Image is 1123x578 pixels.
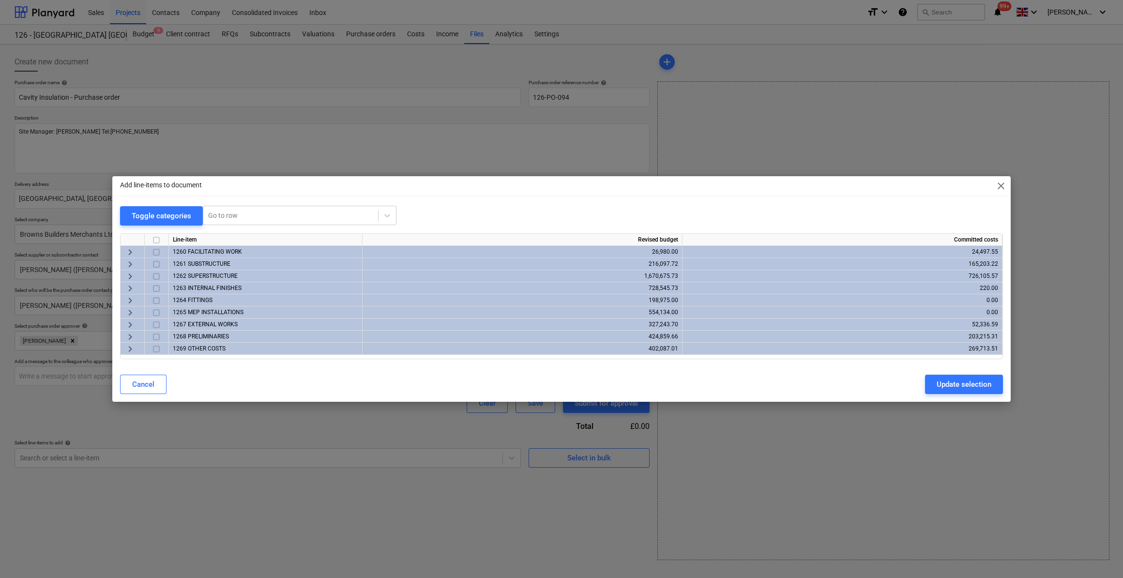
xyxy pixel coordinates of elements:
[1075,532,1123,578] iframe: Chat Widget
[173,260,230,267] span: 1261 SUBSTRUCTURE
[686,294,998,306] div: 0.00
[173,345,226,352] span: 1269 OTHER COSTS
[366,270,678,282] div: 1,670,675.73
[686,258,998,270] div: 165,203.22
[686,343,998,355] div: 269,713.51
[366,319,678,331] div: 327,243.70
[173,273,238,279] span: 1262 SUPERSTRUCTURE
[120,180,202,190] p: Add line-items to document
[173,333,229,340] span: 1268 PRELIMINARIES
[686,246,998,258] div: 24,497.55
[124,307,136,319] span: keyboard_arrow_right
[132,210,191,222] div: Toggle categories
[124,295,136,306] span: keyboard_arrow_right
[173,321,238,328] span: 1267 EXTERNAL WORKS
[124,246,136,258] span: keyboard_arrow_right
[366,258,678,270] div: 216,097.72
[925,375,1003,394] button: Update selection
[173,285,242,291] span: 1263 INTERNAL FINISHES
[124,259,136,270] span: keyboard_arrow_right
[366,331,678,343] div: 424,859.66
[683,234,1002,246] div: Committed costs
[937,378,991,391] div: Update selection
[124,271,136,282] span: keyboard_arrow_right
[366,282,678,294] div: 728,545.73
[995,180,1007,192] span: close
[366,343,678,355] div: 402,087.01
[120,375,167,394] button: Cancel
[124,331,136,343] span: keyboard_arrow_right
[173,309,243,316] span: 1265 MEP INSTALLATIONS
[169,234,363,246] div: Line-item
[366,294,678,306] div: 198,975.00
[120,206,203,226] button: Toggle categories
[686,282,998,294] div: 220.00
[366,246,678,258] div: 26,980.00
[686,331,998,343] div: 203,215.31
[686,270,998,282] div: 726,105.57
[686,306,998,319] div: 0.00
[173,248,242,255] span: 1260 FACILITATING WORK
[363,234,683,246] div: Revised budget
[124,343,136,355] span: keyboard_arrow_right
[686,319,998,331] div: 52,336.59
[366,306,678,319] div: 554,134.00
[173,297,212,304] span: 1264 FITTINGS
[132,378,154,391] div: Cancel
[124,319,136,331] span: keyboard_arrow_right
[124,283,136,294] span: keyboard_arrow_right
